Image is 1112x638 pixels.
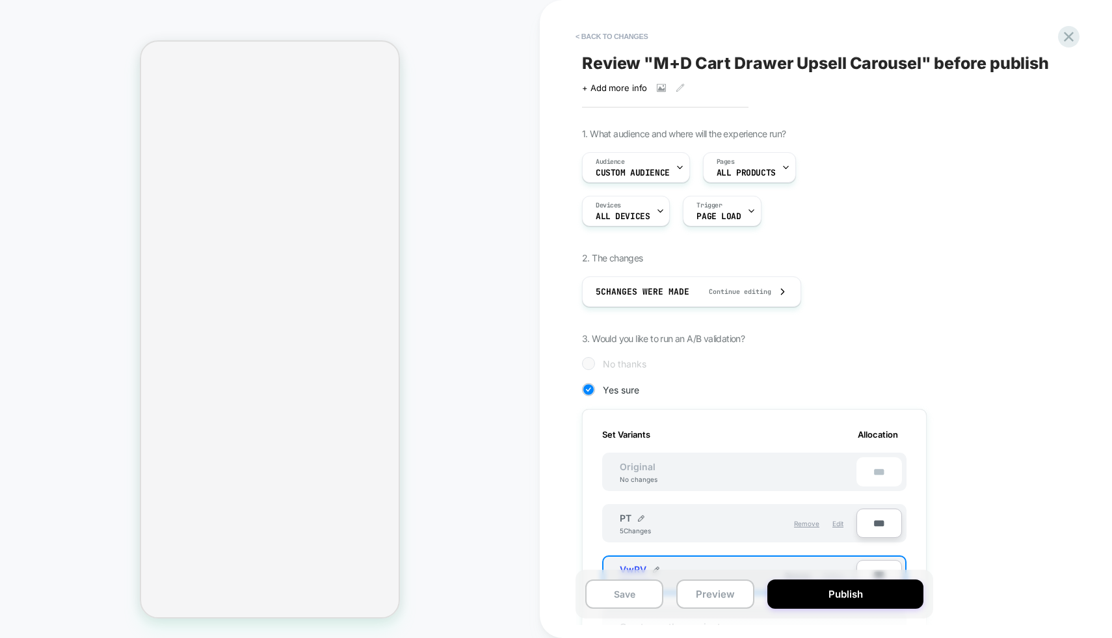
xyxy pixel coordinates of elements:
[607,461,669,472] span: Original
[638,515,644,522] img: edit
[653,566,659,573] img: edit
[582,333,745,344] span: 3. Would you like to run an A/B validation?
[596,157,625,166] span: Audience
[607,475,670,483] div: No changes
[696,212,741,221] span: Page Load
[596,201,621,210] span: Devices
[602,429,650,440] span: Set Variants
[582,128,786,139] span: 1. What audience and where will the experience run?
[717,157,735,166] span: Pages
[569,26,655,47] button: < Back to changes
[696,287,771,296] span: Continue editing
[582,252,643,263] span: 2. The changes
[596,286,689,297] span: 5 Changes were made
[596,168,670,178] span: Custom Audience
[620,564,646,575] span: VwRV
[696,201,722,210] span: Trigger
[582,83,647,93] span: + Add more info
[717,168,776,178] span: ALL PRODUCTS
[585,579,663,609] button: Save
[858,429,898,440] span: Allocation
[620,512,631,524] span: PT
[596,212,650,221] span: ALL DEVICES
[676,579,754,609] button: Preview
[582,53,1049,73] span: Review " M+D Cart Drawer Upsell Carousel " before publish
[603,358,646,369] span: No thanks
[767,579,923,609] button: Publish
[603,384,639,395] span: Yes sure
[620,527,659,535] div: 5 Changes
[794,520,819,527] span: Remove
[832,520,843,527] span: Edit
